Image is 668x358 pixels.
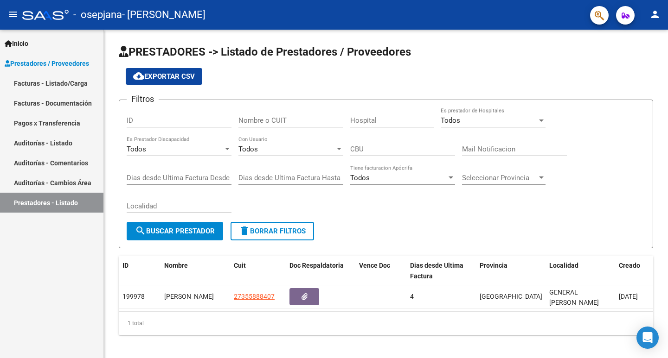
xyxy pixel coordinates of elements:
[476,256,546,286] datatable-header-cell: Provincia
[619,293,638,300] span: [DATE]
[127,145,146,153] span: Todos
[355,256,406,286] datatable-header-cell: Vence Doc
[133,70,144,82] mat-icon: cloud_download
[119,312,653,335] div: 1 total
[135,227,215,235] span: Buscar Prestador
[239,225,250,236] mat-icon: delete
[73,5,122,25] span: - osepjana
[135,225,146,236] mat-icon: search
[119,45,411,58] span: PRESTADORES -> Listado de Prestadores / Proveedores
[126,68,202,85] button: Exportar CSV
[480,293,542,300] span: [GEOGRAPHIC_DATA]
[234,293,275,300] span: 27355888407
[441,116,460,125] span: Todos
[350,174,370,182] span: Todos
[7,9,19,20] mat-icon: menu
[122,262,128,269] span: ID
[289,262,344,269] span: Doc Respaldatoria
[549,289,599,307] span: GENERAL [PERSON_NAME]
[231,222,314,240] button: Borrar Filtros
[410,262,463,280] span: Dias desde Ultima Factura
[164,262,188,269] span: Nombre
[619,262,640,269] span: Creado
[230,256,286,286] datatable-header-cell: Cuit
[234,262,246,269] span: Cuit
[615,256,666,286] datatable-header-cell: Creado
[119,256,161,286] datatable-header-cell: ID
[649,9,661,20] mat-icon: person
[462,174,537,182] span: Seleccionar Provincia
[161,256,230,286] datatable-header-cell: Nombre
[122,5,206,25] span: - [PERSON_NAME]
[133,72,195,81] span: Exportar CSV
[359,262,390,269] span: Vence Doc
[5,58,89,69] span: Prestadores / Proveedores
[127,93,159,106] h3: Filtros
[549,262,578,269] span: Localidad
[406,256,476,286] datatable-header-cell: Dias desde Ultima Factura
[286,256,355,286] datatable-header-cell: Doc Respaldatoria
[480,262,507,269] span: Provincia
[636,327,659,349] div: Open Intercom Messenger
[127,222,223,240] button: Buscar Prestador
[5,38,28,49] span: Inicio
[546,256,615,286] datatable-header-cell: Localidad
[239,227,306,235] span: Borrar Filtros
[410,293,414,300] span: 4
[122,293,145,300] span: 199978
[238,145,258,153] span: Todos
[164,291,226,302] div: [PERSON_NAME]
